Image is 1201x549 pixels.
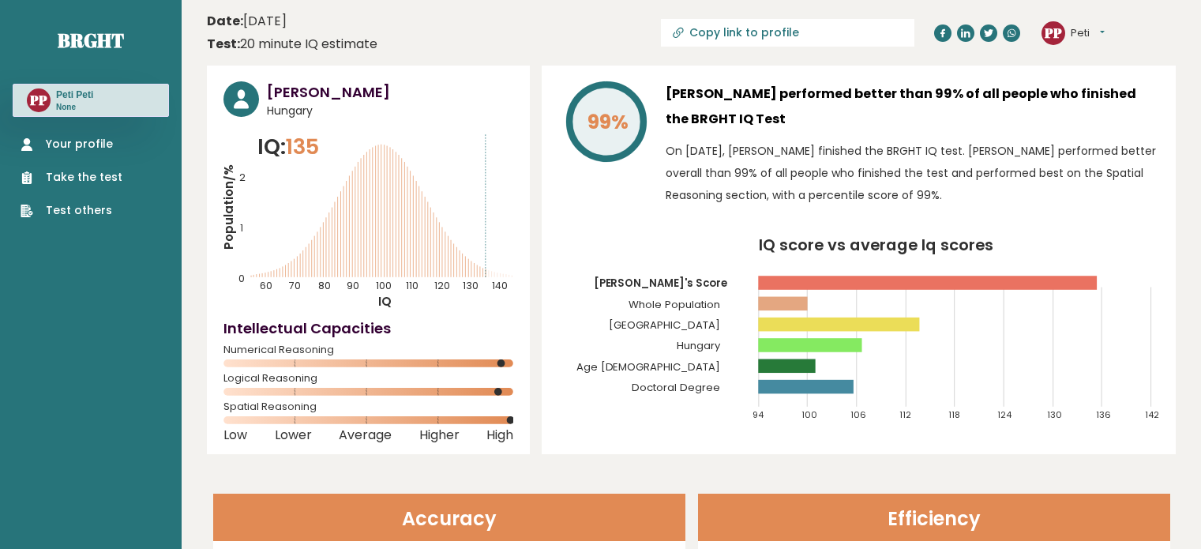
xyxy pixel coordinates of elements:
tspan: Age [DEMOGRAPHIC_DATA] [576,359,721,374]
span: Hungary [267,103,513,119]
tspan: 140 [492,279,508,292]
tspan: 100 [376,279,392,292]
p: IQ: [257,131,319,163]
tspan: 130 [1047,408,1062,421]
tspan: 130 [463,279,479,292]
tspan: 136 [1097,408,1112,421]
h3: Peti Peti [56,88,93,101]
tspan: 94 [753,408,764,421]
span: Lower [275,432,312,438]
tspan: IQ [378,293,392,310]
tspan: 0 [238,272,245,285]
span: Low [223,432,247,438]
tspan: [GEOGRAPHIC_DATA] [610,318,721,333]
tspan: 90 [347,279,359,292]
span: Spatial Reasoning [223,404,513,410]
text: PP [29,91,47,109]
p: None [56,102,93,113]
tspan: 124 [998,408,1013,421]
time: [DATE] [207,12,287,31]
header: Efficiency [698,494,1170,541]
header: Accuracy [213,494,685,541]
tspan: Hungary [677,339,722,354]
tspan: 60 [261,279,273,292]
h3: [PERSON_NAME] performed better than 99% of all people who finished the BRGHT IQ Test [666,81,1159,132]
tspan: 110 [406,279,418,292]
b: Test: [207,35,240,53]
span: 135 [286,132,319,161]
tspan: 106 [851,408,867,421]
div: 20 minute IQ estimate [207,35,377,54]
a: Brght [58,28,124,53]
a: Test others [21,202,122,219]
tspan: 112 [900,408,912,421]
tspan: 118 [949,408,961,421]
button: Peti [1071,25,1105,41]
a: Take the test [21,169,122,186]
text: PP [1044,23,1062,41]
a: Your profile [21,136,122,152]
tspan: 1 [240,221,243,235]
tspan: Doctoral Degree [632,380,721,395]
span: High [486,432,513,438]
tspan: 2 [239,171,246,184]
tspan: 142 [1146,408,1160,421]
tspan: 99% [587,108,629,136]
span: Numerical Reasoning [223,347,513,353]
tspan: Whole Population [629,297,721,312]
tspan: 120 [434,279,450,292]
h4: Intellectual Capacities [223,318,513,339]
h3: [PERSON_NAME] [267,81,513,103]
tspan: [PERSON_NAME]'s Score [594,276,728,291]
tspan: 100 [801,408,817,421]
b: Date: [207,12,243,30]
span: Average [339,432,392,438]
p: On [DATE], [PERSON_NAME] finished the BRGHT IQ test. [PERSON_NAME] performed better overall than ... [666,140,1159,206]
tspan: 70 [289,279,301,292]
span: Logical Reasoning [223,375,513,382]
tspan: Population/% [220,164,237,250]
tspan: 80 [318,279,331,292]
tspan: IQ score vs average Iq scores [760,234,994,256]
span: Higher [419,432,460,438]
